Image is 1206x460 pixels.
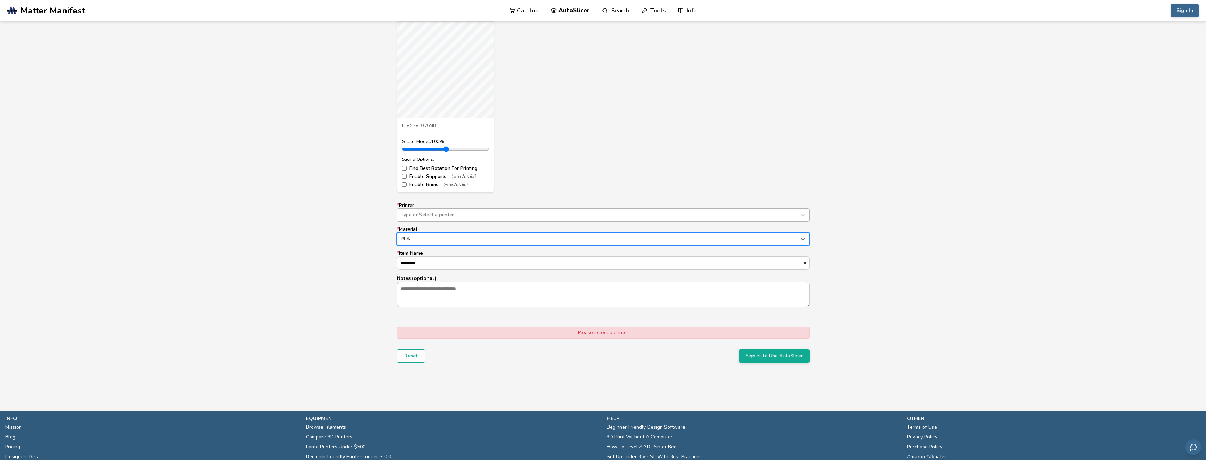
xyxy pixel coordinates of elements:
[907,432,937,442] a: Privacy Policy
[1171,4,1199,17] button: Sign In
[397,251,810,270] label: Item Name
[5,442,20,452] a: Pricing
[397,349,425,363] button: Reset
[907,415,1201,422] p: other
[306,432,352,442] a: Compare 3D Printers
[397,257,802,269] input: *Item Name
[607,432,673,442] a: 3D Print Without A Computer
[402,139,489,145] div: Scale Model: 100 %
[452,174,478,179] span: (what's this?)
[907,422,937,432] a: Terms of Use
[402,174,407,179] input: Enable Supports(what's this?)
[5,422,22,432] a: Mission
[401,212,402,218] input: *PrinterType or Select a printer
[739,349,810,363] button: Sign In To Use AutoSlicer
[306,415,600,422] p: equipment
[607,415,900,422] p: help
[402,157,489,162] div: Slicing Options:
[397,282,809,306] textarea: Notes (optional)
[444,182,470,187] span: (what's this?)
[397,275,810,282] p: Notes (optional)
[402,174,489,179] label: Enable Supports
[402,182,489,188] label: Enable Brims
[306,442,365,452] a: Large Printers Under $500
[5,432,15,442] a: Blog
[1185,439,1201,455] button: Send feedback via email
[397,203,810,222] label: Printer
[20,6,85,16] span: Matter Manifest
[306,422,346,432] a: Browse Filaments
[402,166,489,171] label: Find Best Rotation For Printing
[402,182,407,187] input: Enable Brims(what's this?)
[5,415,299,422] p: info
[607,442,677,452] a: How To Level A 3D Printer Bed
[402,123,489,128] div: File Size: 10.76MB
[402,166,407,171] input: Find Best Rotation For Printing
[907,442,942,452] a: Purchase Policy
[397,327,810,339] div: Please select a printer
[802,260,809,265] button: *Item Name
[607,422,685,432] a: Beginner Friendly Design Software
[397,227,810,246] label: Material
